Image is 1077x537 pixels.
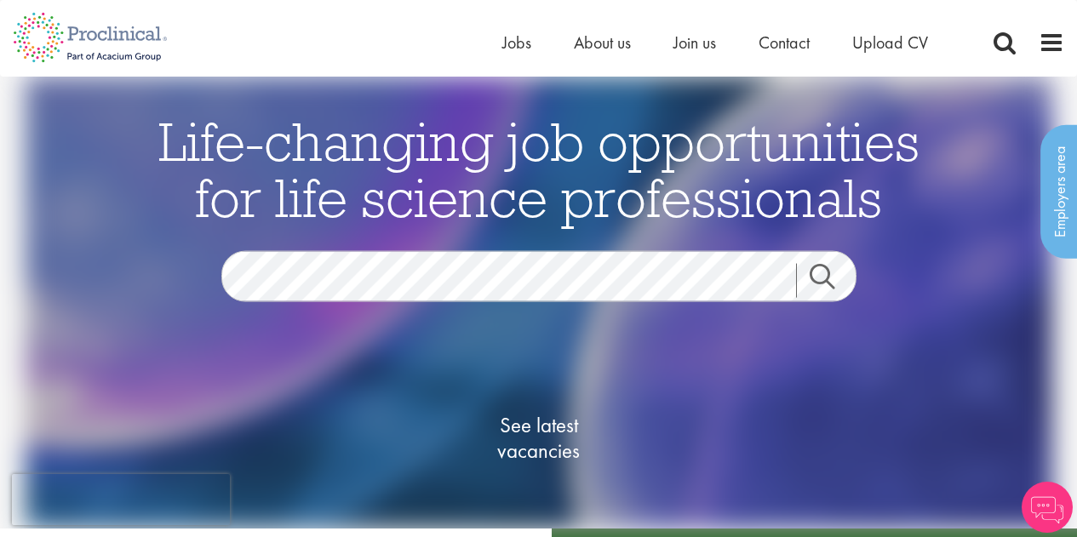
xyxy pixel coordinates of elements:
a: Contact [759,31,810,54]
a: About us [574,31,631,54]
a: Upload CV [852,31,928,54]
a: See latestvacancies [454,345,624,532]
img: Chatbot [1022,482,1073,533]
img: candidate home [25,77,1052,528]
iframe: reCAPTCHA [12,474,230,525]
span: See latest vacancies [454,413,624,464]
a: Join us [673,31,716,54]
a: Jobs [502,31,531,54]
span: Life-changing job opportunities for life science professionals [158,107,919,231]
a: Job search submit button [796,264,869,298]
